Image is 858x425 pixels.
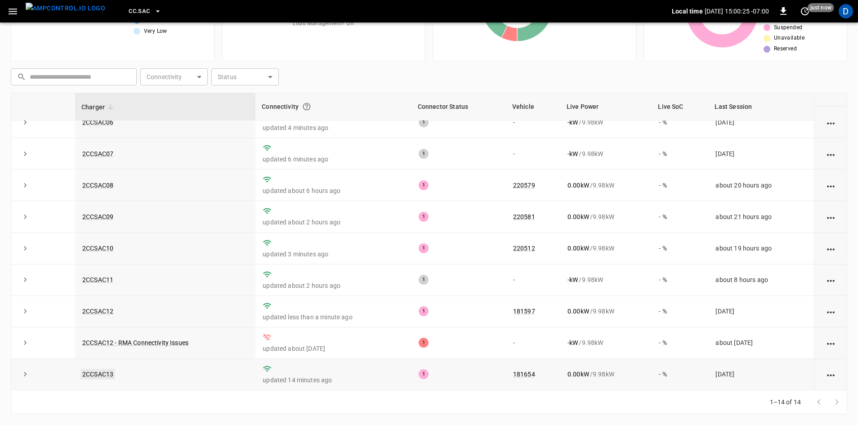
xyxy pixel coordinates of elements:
th: Last Session [708,93,814,121]
p: 0.00 kW [568,370,589,379]
a: 220512 [513,245,535,252]
p: 0.00 kW [568,244,589,253]
td: - % [652,264,708,296]
div: / 9.98 kW [568,149,645,158]
td: - % [652,233,708,264]
td: - % [652,359,708,390]
td: [DATE] [708,107,814,138]
td: - % [652,296,708,327]
div: action cell options [825,275,836,284]
div: Connectivity [262,98,405,115]
a: 2CCSAC12 - RMA Connectivity Issues [82,339,188,346]
div: 1 [419,306,429,316]
div: / 9.98 kW [568,118,645,127]
button: CC.SAC [125,3,165,20]
span: Reserved [774,45,797,54]
p: 0.00 kW [568,307,589,316]
div: action cell options [825,370,836,379]
button: expand row [18,367,32,381]
p: 1–14 of 14 [770,398,801,407]
p: - kW [568,338,578,347]
button: Connection between the charger and our software. [299,98,315,115]
div: action cell options [825,149,836,158]
td: - % [652,170,708,201]
td: - [506,138,560,170]
td: about 8 hours ago [708,264,814,296]
span: CC.SAC [129,6,150,17]
div: / 9.98 kW [568,338,645,347]
span: Load Management = Off [293,19,354,28]
td: about [DATE] [708,327,814,359]
p: Local time [672,7,703,16]
td: - % [652,327,708,359]
a: 220581 [513,213,535,220]
button: expand row [18,336,32,349]
div: action cell options [825,338,836,347]
span: Suspended [774,23,803,32]
span: Very Low [144,27,167,36]
div: action cell options [825,212,836,221]
span: Unavailable [774,34,804,43]
a: 2CCSAC12 [82,308,113,315]
img: ampcontrol.io logo [26,3,105,14]
button: expand row [18,179,32,192]
div: / 9.98 kW [568,244,645,253]
th: Live Power [560,93,652,121]
button: expand row [18,116,32,129]
td: - [506,107,560,138]
div: / 9.98 kW [568,370,645,379]
td: [DATE] [708,138,814,170]
td: - % [652,138,708,170]
button: expand row [18,304,32,318]
div: 1 [419,212,429,222]
td: - [506,264,560,296]
a: 181597 [513,308,535,315]
div: / 9.98 kW [568,181,645,190]
button: set refresh interval [798,4,812,18]
div: action cell options [825,181,836,190]
div: action cell options [825,86,836,95]
p: updated 4 minutes ago [263,123,404,132]
span: just now [808,3,834,12]
div: 1 [419,369,429,379]
p: updated 3 minutes ago [263,250,404,259]
p: updated less than a minute ago [263,313,404,322]
a: 2CCSAC07 [82,150,113,157]
td: - [506,327,560,359]
a: 181654 [513,371,535,378]
a: 2CCSAC09 [82,213,113,220]
p: updated about 2 hours ago [263,281,404,290]
div: action cell options [825,118,836,127]
div: action cell options [825,244,836,253]
button: expand row [18,242,32,255]
button: expand row [18,210,32,224]
div: 1 [419,243,429,253]
th: Connector Status [411,93,506,121]
th: Live SoC [652,93,708,121]
p: updated 6 minutes ago [263,155,404,164]
div: profile-icon [839,4,853,18]
a: 2CCSAC06 [82,119,113,126]
a: 2CCSAC13 [80,369,115,380]
p: - kW [568,118,578,127]
th: Vehicle [506,93,560,121]
p: 0.00 kW [568,181,589,190]
a: 2CCSAC11 [82,276,113,283]
div: action cell options [825,307,836,316]
a: 2CCSAC08 [82,182,113,189]
button: expand row [18,273,32,286]
div: / 9.98 kW [568,307,645,316]
p: updated about 2 hours ago [263,218,404,227]
td: - % [652,201,708,233]
p: 0.00 kW [568,212,589,221]
td: about 20 hours ago [708,170,814,201]
p: updated about 6 hours ago [263,186,404,195]
td: about 21 hours ago [708,201,814,233]
p: - kW [568,275,578,284]
div: 1 [419,275,429,285]
p: [DATE] 15:00:25 -07:00 [705,7,769,16]
div: 1 [419,149,429,159]
div: / 9.98 kW [568,212,645,221]
p: updated about [DATE] [263,344,404,353]
div: / 9.98 kW [568,275,645,284]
